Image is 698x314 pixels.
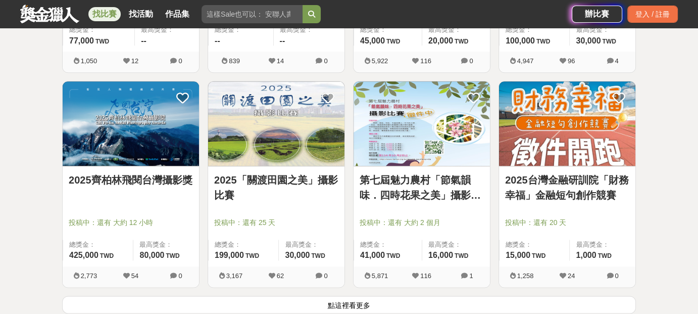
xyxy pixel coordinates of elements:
a: 2025台灣金融研訓院「財務幸福」金融短句創作競賽 [505,172,629,203]
input: 這樣Sale也可以： 安聯人壽創意銷售法募集 [202,5,303,23]
div: 登入 / 註冊 [627,6,678,23]
span: 總獎金： [215,240,272,250]
span: TWD [536,38,550,45]
span: 0 [178,272,182,280]
span: 最高獎金： [576,25,629,35]
span: 425,000 [69,251,98,259]
span: TWD [386,252,400,259]
span: TWD [100,252,114,259]
span: 0 [178,57,182,65]
span: 最高獎金： [576,240,629,250]
span: 2,773 [81,272,97,280]
span: 4 [615,57,618,65]
span: 總獎金： [506,25,563,35]
span: 41,000 [360,251,385,259]
span: 16,000 [428,251,453,259]
img: Cover Image [354,81,490,166]
span: 54 [131,272,138,280]
span: -- [215,36,220,45]
span: TWD [386,38,400,45]
span: 總獎金： [360,25,416,35]
span: 最高獎金： [428,240,484,250]
img: Cover Image [208,81,344,166]
span: 45,000 [360,36,385,45]
span: 24 [568,272,575,280]
span: 1,258 [517,272,534,280]
span: 總獎金： [215,25,267,35]
span: 0 [615,272,618,280]
span: 最高獎金： [139,240,193,250]
span: TWD [598,252,612,259]
a: 2025齊柏林飛閱台灣攝影獎 [69,172,193,188]
span: 投稿中：還有 25 天 [214,217,338,228]
span: -- [280,36,285,45]
span: 199,000 [215,251,244,259]
span: TWD [166,252,179,259]
span: 116 [420,57,431,65]
span: TWD [311,252,325,259]
span: 總獎金： [69,240,127,250]
span: 116 [420,272,431,280]
span: 總獎金： [360,240,416,250]
span: 0 [324,272,327,280]
img: Cover Image [63,81,199,166]
span: 62 [277,272,284,280]
span: 最高獎金： [428,25,484,35]
a: 作品集 [161,7,193,21]
span: 5,871 [372,272,388,280]
span: 投稿中：還有 20 天 [505,217,629,228]
span: 3,167 [226,272,243,280]
span: 14 [277,57,284,65]
a: 第七屆魅力農村「節氣韻味．四時花果之美」攝影比賽 [360,172,484,203]
span: -- [141,36,146,45]
span: 12 [131,57,138,65]
a: 找比賽 [88,7,121,21]
span: 4,947 [517,57,534,65]
span: 15,000 [506,251,530,259]
span: 總獎金： [69,25,128,35]
span: 839 [229,57,240,65]
span: 80,000 [139,251,164,259]
span: 30,000 [285,251,310,259]
img: Cover Image [499,81,635,166]
span: 1,050 [81,57,97,65]
span: 96 [568,57,575,65]
span: 5,922 [372,57,388,65]
span: 20,000 [428,36,453,45]
span: TWD [455,252,468,259]
span: TWD [532,252,545,259]
a: 辦比賽 [572,6,622,23]
span: TWD [455,38,468,45]
span: TWD [602,38,616,45]
span: 投稿中：還有 大約 12 小時 [69,217,193,228]
span: 1 [469,272,473,280]
span: 100,000 [506,36,535,45]
span: 投稿中：還有 大約 2 個月 [360,217,484,228]
span: TWD [245,252,259,259]
span: 30,000 [576,36,601,45]
span: 最高獎金： [280,25,339,35]
span: TWD [95,38,109,45]
span: 最高獎金： [141,25,193,35]
span: 最高獎金： [285,240,338,250]
button: 點這裡看更多 [62,296,636,313]
a: 找活動 [125,7,157,21]
span: 77,000 [69,36,94,45]
span: 0 [469,57,473,65]
span: 0 [324,57,327,65]
span: 總獎金： [506,240,563,250]
a: 2025「關渡田園之美」攝影比賽 [214,172,338,203]
span: 1,000 [576,251,596,259]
